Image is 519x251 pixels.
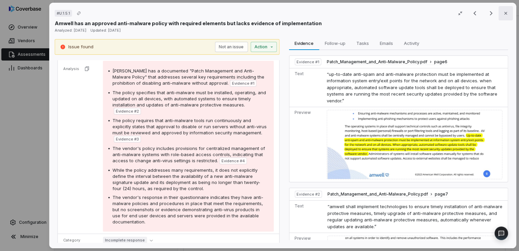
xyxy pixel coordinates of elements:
span: The vendor's policy includes provisions for centralized management of anti-malware systems with r... [112,146,265,163]
span: Activity [401,39,422,48]
span: Tasks [354,39,372,48]
span: While the policy addresses many requirements, it does not explicitly define the interval between ... [112,167,260,191]
span: Patch_Management_and_Anti-Malware_Policy.pdf [327,59,427,65]
button: Next result [484,9,498,17]
button: Patch_Management_and_Anti-Malware_Policy.pdfpage7 [327,191,448,197]
button: Previous result [468,9,482,17]
span: Evidence # 1 [232,81,254,86]
span: “amwell shall implement technologies to ensure timely installation of anti-malware protective mea... [327,204,502,229]
span: Patch_Management_and_Anti-Malware_Policy.pdf [327,191,428,197]
span: Analyzed: [DATE] [55,28,86,33]
span: Emails [377,39,396,48]
p: Amwell has an approved anti-malware policy with required elements but lacks evidence of implement... [55,20,322,27]
span: # U.1.5.1 [57,11,70,16]
span: page 6 [434,59,447,65]
button: Copy link [73,7,85,19]
span: Follow-up [322,39,348,48]
span: Evidence [292,39,316,48]
td: Text [289,68,324,107]
button: Patch_Management_and_Anti-Malware_Policy.pdfpage6 [327,59,447,65]
p: Category [63,238,95,243]
td: Text [289,201,324,233]
p: Issue found [68,44,93,50]
span: page 7 [435,191,448,197]
span: Evidence # 3 [116,136,139,142]
span: [PERSON_NAME] has a documented "Patch Management and Anti-Malware Policy" that addresses several ... [112,68,264,86]
span: The policy requires that anti-malware tools run continuously and explicitly states that approval ... [112,118,267,135]
span: “up-to-date anti-spam and anti-malware protection must be implemented at information system entry... [327,71,497,103]
button: Action [250,42,276,52]
button: Not an issue [215,42,248,52]
img: 33c8afbb05264be28343b0209366f7cb_original.jpg_w1200.jpg [327,110,502,179]
span: Evidence # 1 [297,59,319,65]
span: Evidence # 4 [221,158,245,164]
span: Updated: [DATE] [90,28,121,33]
td: Preview [289,107,324,182]
p: Analysis [63,66,79,71]
span: Evidence # 2 [297,191,320,197]
span: The vendor's response in their questionnaire indicates they have anti-malware policies and proced... [112,195,263,224]
span: Evidence # 2 [116,108,139,114]
span: The policy specifies that anti-malware must be installed, operating, and updated on all devices, ... [112,90,266,107]
span: Incomplete response [103,237,147,244]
